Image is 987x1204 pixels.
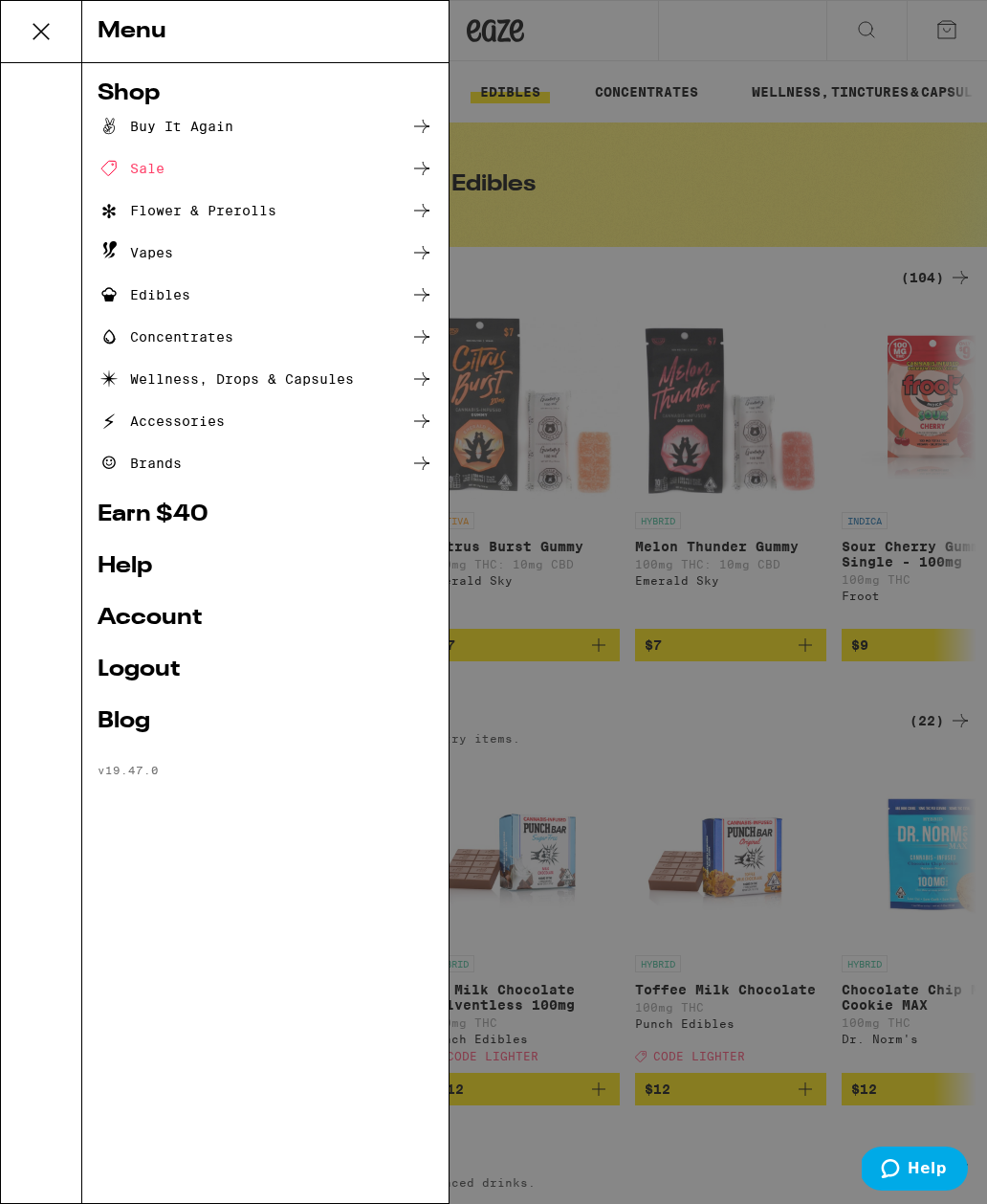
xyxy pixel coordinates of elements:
span: v 19.47.0 [98,764,159,776]
a: Earn $ 40 [98,503,433,526]
div: Vapes [98,241,173,264]
div: Sale [98,157,164,180]
div: Accessories [98,410,225,433]
a: Edibles [98,283,433,306]
div: Edibles [98,283,190,306]
a: Accessories [98,410,433,433]
div: Menu [82,1,449,63]
a: Flower & Prerolls [98,199,433,222]
iframe: Opens a widget where you can find more information [862,1147,968,1194]
div: Concentrates [98,325,233,348]
a: Buy It Again [98,115,433,138]
a: Sale [98,157,433,180]
a: Logout [98,658,433,681]
a: Brands [98,452,433,475]
div: Wellness, Drops & Capsules [98,368,354,390]
a: Vapes [98,241,433,264]
a: Concentrates [98,325,433,348]
a: Wellness, Drops & Capsules [98,368,433,390]
div: Flower & Prerolls [98,199,276,222]
a: Shop [98,82,433,105]
div: Buy It Again [98,115,233,138]
a: Blog [98,710,433,733]
a: Help [98,555,433,578]
div: Brands [98,452,182,475]
a: Account [98,607,433,630]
